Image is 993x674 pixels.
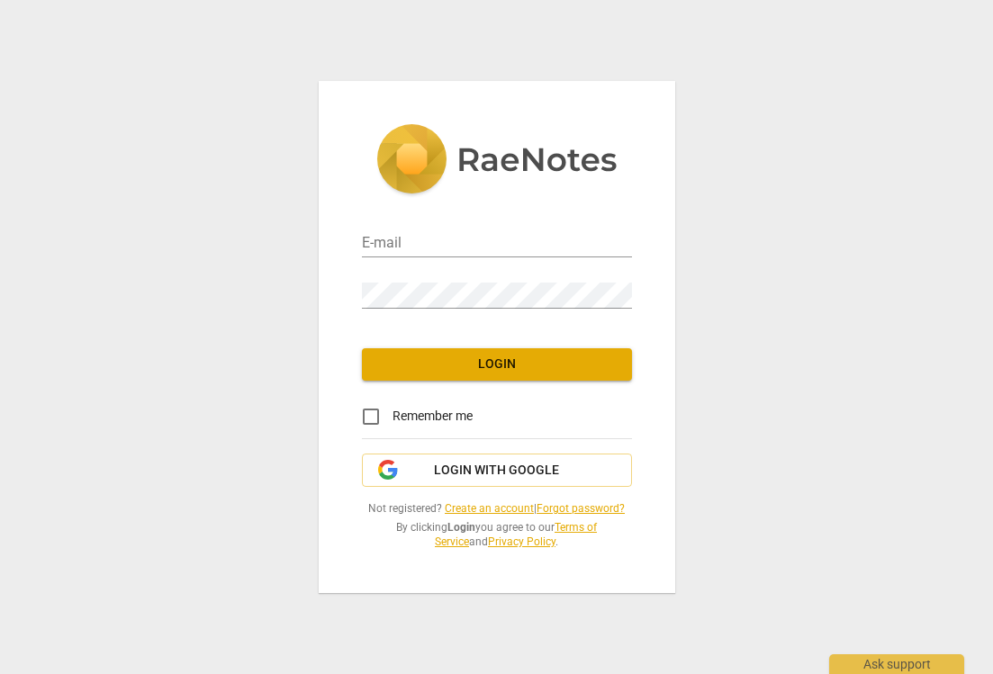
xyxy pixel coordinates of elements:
div: Ask support [829,654,964,674]
b: Login [447,521,475,534]
a: Create an account [445,502,534,515]
button: Login [362,348,632,381]
span: Login [376,355,618,373]
span: By clicking you agree to our and . [362,520,632,550]
span: Not registered? | [362,501,632,517]
button: Login with Google [362,454,632,488]
a: Forgot password? [537,502,625,515]
span: Login with Google [434,462,559,480]
span: Remember me [393,407,473,426]
a: Privacy Policy [488,535,555,548]
img: 5ac2273c67554f335776073100b6d88f.svg [376,124,618,198]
